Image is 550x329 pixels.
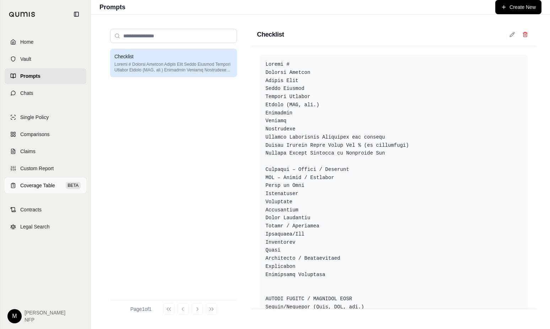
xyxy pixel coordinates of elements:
span: Vault [20,55,31,63]
a: Legal Search [5,219,86,234]
a: Prompts [5,68,86,84]
span: Coverage Table [20,182,55,189]
h1: Prompts [99,2,125,12]
a: Single Policy [5,109,86,125]
a: Comparisons [5,126,86,142]
a: Coverage TableBETA [5,178,86,193]
h2: Checklist [257,29,284,39]
span: Home [20,38,33,45]
span: Contracts [20,206,42,213]
button: Collapse sidebar [71,9,82,20]
span: Chats [20,90,33,97]
a: Home [5,34,86,50]
span: [PERSON_NAME] [25,309,65,316]
p: Loremi # Dolorsi Ametcon Adipis Elit Seddo Eiusmod Tempori Utlabor Etdolo (MAG, ali.) Enimadmin V... [114,61,233,73]
a: Chats [5,85,86,101]
a: Claims [5,144,86,159]
div: Page 1 of 1 [130,306,152,313]
span: Legal Search [20,223,50,230]
a: Vault [5,51,86,67]
button: Delete [519,29,531,40]
span: Claims [20,148,36,155]
span: Comparisons [20,131,49,138]
div: M [7,309,22,323]
span: Prompts [20,72,41,80]
span: NFP [25,316,65,323]
span: BETA [66,182,81,189]
h3: Checklist [114,53,134,60]
a: Custom Report [5,161,86,176]
a: Contracts [5,202,86,217]
span: Single Policy [20,114,49,121]
span: Custom Report [20,165,54,172]
img: Qumis Logo [9,12,36,17]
